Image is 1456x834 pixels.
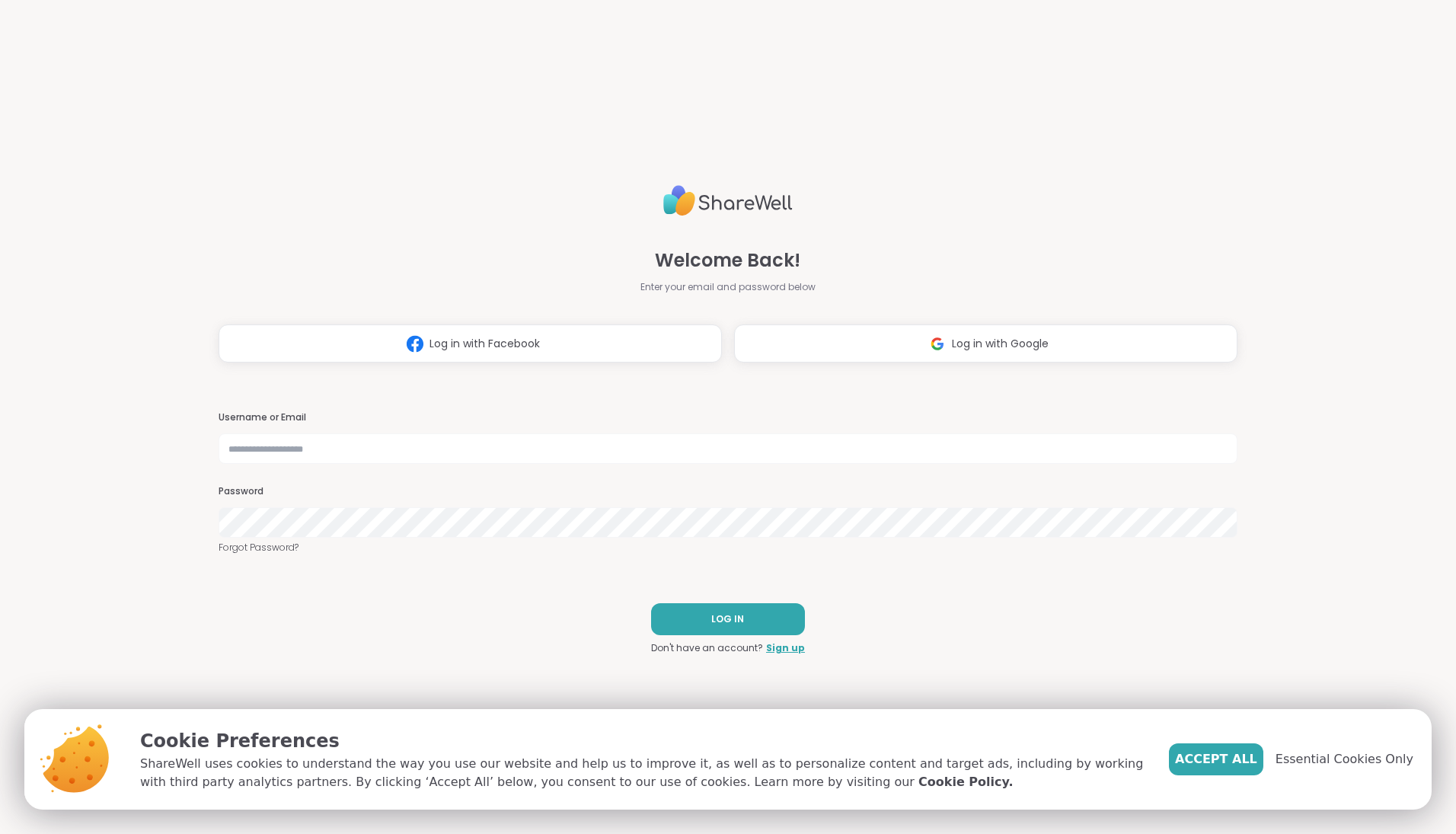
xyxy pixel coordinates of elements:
[640,280,816,294] span: Enter your email and password below
[140,755,1145,791] p: ShareWell uses cookies to understand the way you use our website and help us to improve it, as we...
[401,330,429,358] img: ShareWell Logomark
[1169,743,1263,775] button: Accept All
[1175,750,1257,768] span: Accept All
[219,411,1237,424] h3: Username or Email
[655,247,800,274] span: Welcome Back!
[952,336,1049,352] span: Log in with Google
[219,324,722,363] button: Log in with Facebook
[219,485,1237,498] h3: Password
[711,612,744,626] span: LOG IN
[663,179,793,222] img: ShareWell Logo
[219,541,1237,554] a: Forgot Password?
[140,727,1145,755] p: Cookie Preferences
[429,336,540,352] span: Log in with Facebook
[734,324,1237,363] button: Log in with Google
[918,773,1013,791] a: Cookie Policy.
[651,641,763,655] span: Don't have an account?
[923,330,952,358] img: ShareWell Logomark
[1276,750,1413,768] span: Essential Cookies Only
[766,641,805,655] a: Sign up
[651,603,805,635] button: LOG IN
